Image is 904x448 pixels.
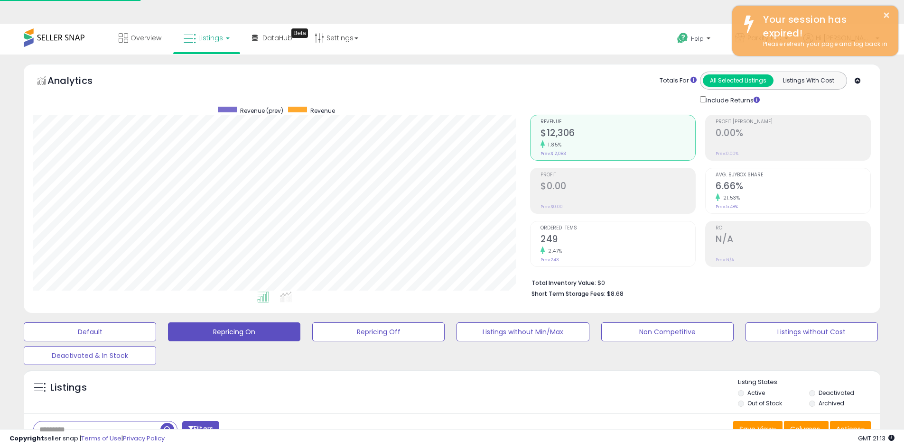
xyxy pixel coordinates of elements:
span: $8.68 [607,289,624,298]
span: Ordered Items [541,226,695,231]
div: Tooltip anchor [291,28,308,38]
h2: $12,306 [541,128,695,140]
button: Listings without Cost [746,322,878,341]
a: Overview [112,24,168,52]
span: Help [691,35,704,43]
label: Archived [819,399,844,407]
span: Listings [198,33,223,43]
div: Include Returns [693,94,771,105]
a: Listings [177,24,237,52]
a: Parkify LLC [728,24,795,55]
button: Default [24,322,156,341]
h2: N/A [716,234,870,247]
a: DataHub [245,24,299,52]
h5: Analytics [47,74,111,90]
button: Repricing Off [312,322,445,341]
h2: 249 [541,234,695,247]
small: Prev: N/A [716,257,734,263]
h2: $0.00 [541,181,695,193]
b: Short Term Storage Fees: [531,290,606,298]
button: Deactivated & In Stock [24,346,156,365]
li: $0 [531,276,864,288]
h2: 6.66% [716,181,870,193]
a: Help [670,25,720,55]
small: Prev: 5.48% [716,204,738,210]
button: Listings without Min/Max [457,322,589,341]
span: 2025-09-7 21:13 GMT [858,434,895,443]
small: 1.85% [545,141,562,148]
button: Listings With Cost [773,74,844,87]
small: Prev: $0.00 [541,204,563,210]
a: Settings [308,24,365,52]
strong: Copyright [9,434,44,443]
a: Privacy Policy [123,434,165,443]
button: Non Competitive [601,322,734,341]
small: 2.47% [545,247,562,255]
h5: Listings [50,381,87,394]
small: Prev: 243 [541,257,559,263]
small: Prev: $12,083 [541,151,566,156]
p: Listing States: [738,378,880,387]
i: Get Help [677,32,689,44]
span: ROI [716,226,870,231]
label: Out of Stock [747,399,782,407]
span: Overview [130,33,161,43]
h2: 0.00% [716,128,870,140]
button: All Selected Listings [703,74,774,87]
div: Please refresh your page and log back in [756,40,891,49]
div: seller snap | | [9,434,165,443]
a: Terms of Use [81,434,121,443]
b: Total Inventory Value: [531,279,596,287]
small: Prev: 0.00% [716,151,738,156]
div: Your session has expired! [756,13,891,40]
span: Profit [541,173,695,178]
label: Deactivated [819,389,854,397]
span: Profit [PERSON_NAME] [716,119,870,125]
button: Repricing On [168,322,300,341]
small: 21.53% [720,194,740,201]
label: Active [747,389,765,397]
span: Revenue [310,107,335,115]
div: Totals For [660,76,697,85]
span: Avg. Buybox Share [716,173,870,178]
span: DataHub [262,33,292,43]
span: Revenue [541,119,695,125]
span: Revenue (prev) [240,107,283,115]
